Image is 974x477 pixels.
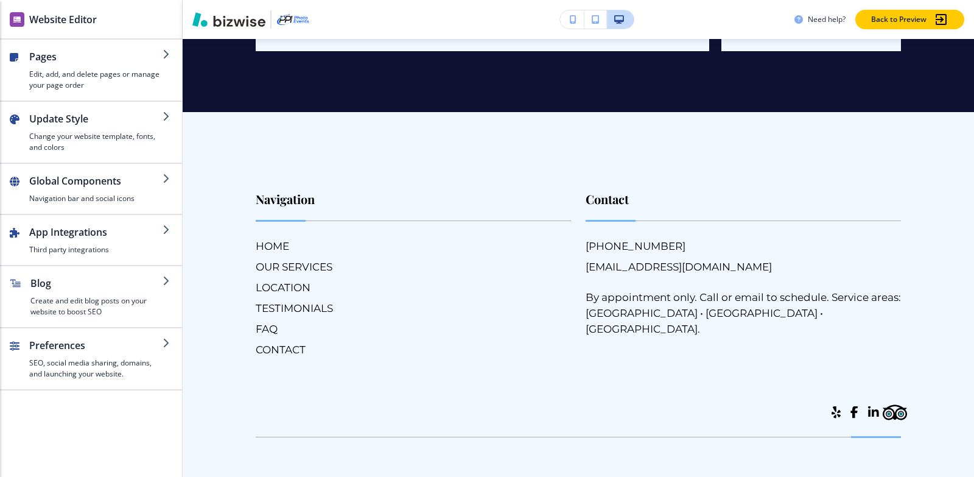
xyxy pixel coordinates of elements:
h2: Global Components [29,174,163,188]
h4: Third party integrations [29,244,163,255]
h2: Website Editor [29,12,97,27]
h6: By appointment only. Call or email to schedule. Service areas: [GEOGRAPHIC_DATA] • [GEOGRAPHIC_DA... [586,289,901,337]
h6: HOME [256,238,571,254]
h6: FAQ [256,321,571,337]
img: Your Logo [276,13,309,26]
h6: OUR SERVICES [256,259,571,275]
h6: TESTIMONIALS [256,300,571,316]
h4: Navigation bar and social icons [29,193,163,204]
h4: Change your website template, fonts, and colors [29,131,163,153]
img: editor icon [10,12,24,27]
h6: CONTACT [256,342,571,358]
h4: Create and edit blog posts on your website to boost SEO [30,295,163,317]
h2: App Integrations [29,225,163,239]
h4: SEO, social media sharing, domains, and launching your website. [29,358,163,380]
a: [EMAIL_ADDRESS][DOMAIN_NAME] [586,259,772,275]
img: Bizwise Logo [192,12,265,27]
h2: Pages [29,49,163,64]
h6: LOCATION [256,280,571,295]
h2: Update Style [29,111,163,126]
button: Back to Preview [855,10,964,29]
a: [PHONE_NUMBER] [586,238,685,254]
h4: Edit, add, and delete pages or manage your page order [29,69,163,91]
h3: Need help? [808,14,846,25]
strong: Navigation [256,191,315,207]
h2: Preferences [29,338,163,353]
h2: Blog [30,276,163,291]
p: Back to Preview [871,14,927,25]
strong: Contact [586,191,629,207]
